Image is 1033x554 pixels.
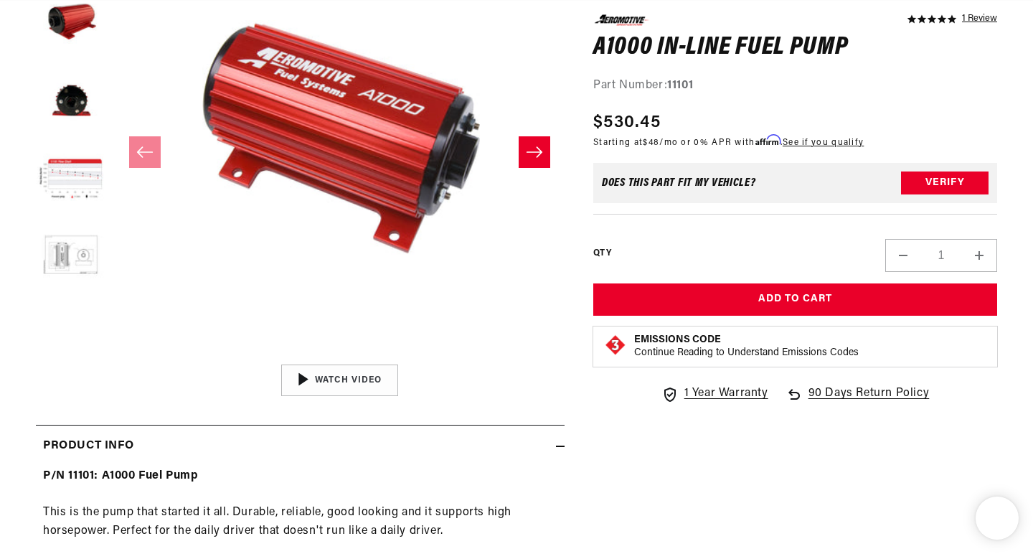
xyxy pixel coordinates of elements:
[36,223,108,295] button: Load image 5 in gallery view
[808,385,930,418] span: 90 Days Return Policy
[593,135,864,149] p: Starting at /mo or 0% APR with .
[634,334,859,360] button: Emissions CodeContinue Reading to Understand Emissions Codes
[129,136,161,168] button: Slide left
[643,138,659,146] span: $48
[634,334,721,345] strong: Emissions Code
[519,136,550,168] button: Slide right
[661,385,768,403] a: 1 Year Warranty
[36,65,108,137] button: Load image 3 in gallery view
[684,385,768,403] span: 1 Year Warranty
[593,36,997,59] h1: A1000 In-Line Fuel Pump
[43,470,199,482] strong: P/N 11101: A1000 Fuel Pump
[786,385,930,418] a: 90 Days Return Policy
[755,134,780,145] span: Affirm
[962,14,997,24] a: 1 reviews
[634,347,859,360] p: Continue Reading to Understand Emissions Codes
[43,437,133,456] h2: Product Info
[593,248,611,260] label: QTY
[901,172,989,194] button: Verify
[36,426,565,467] summary: Product Info
[602,177,756,189] div: Does This part fit My vehicle?
[36,144,108,216] button: Load image 4 in gallery view
[593,77,997,95] div: Part Number:
[593,283,997,316] button: Add to Cart
[593,109,661,135] span: $530.45
[783,138,864,146] a: See if you qualify - Learn more about Affirm Financing (opens in modal)
[604,334,627,357] img: Emissions code
[667,80,693,91] strong: 11101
